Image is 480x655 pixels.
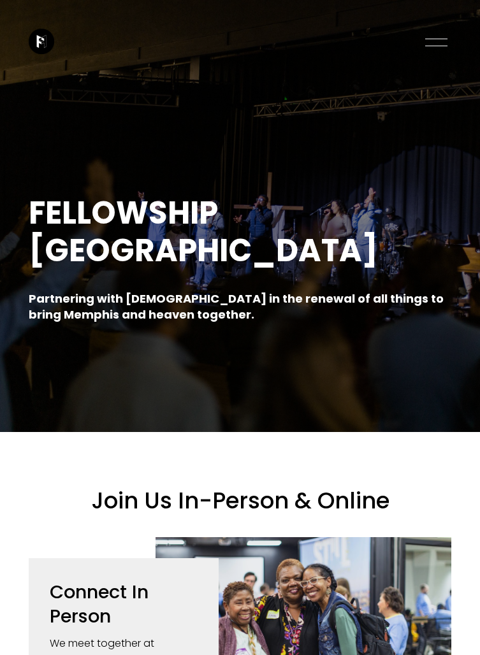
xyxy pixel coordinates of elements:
strong: FELLOWSHIP [GEOGRAPHIC_DATA] [29,191,378,273]
strong: Partnering with [DEMOGRAPHIC_DATA] in the renewal of all things to bring Memphis and heaven toget... [29,291,446,322]
h3: Connect In Person [50,579,154,630]
h2: Join Us In-Person & Online [29,486,451,515]
img: Fellowship Memphis [29,29,54,54]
